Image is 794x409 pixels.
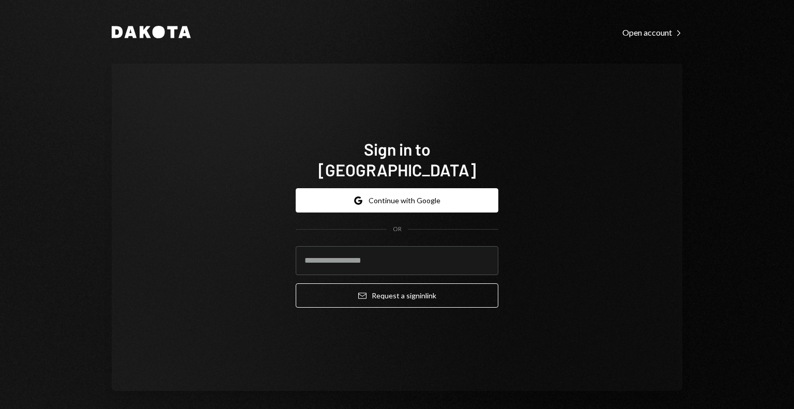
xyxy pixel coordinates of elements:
a: Open account [622,26,682,38]
div: Open account [622,27,682,38]
div: OR [393,225,402,234]
h1: Sign in to [GEOGRAPHIC_DATA] [296,139,498,180]
button: Request a signinlink [296,283,498,308]
button: Continue with Google [296,188,498,213]
keeper-lock: Open Keeper Popup [478,254,490,267]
